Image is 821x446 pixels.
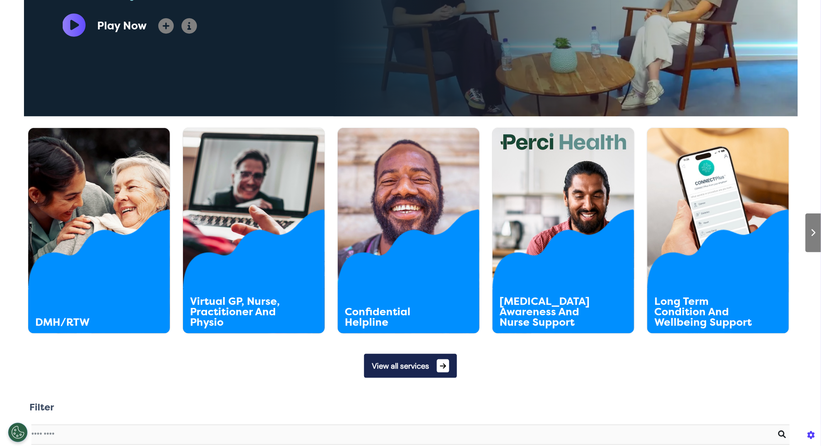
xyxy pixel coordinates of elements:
[345,307,444,328] div: Confidential Helpline
[97,18,147,34] div: Play Now
[364,354,457,378] button: View all services
[654,296,753,328] div: Long Term Condition And Wellbeing Support
[29,402,54,413] h2: Filter
[190,296,289,328] div: Virtual GP, Nurse, Practitioner And Physio
[35,317,134,328] div: DMH/RTW
[8,423,27,442] button: Open Preferences
[499,296,599,328] div: [MEDICAL_DATA] Awareness And Nurse Support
